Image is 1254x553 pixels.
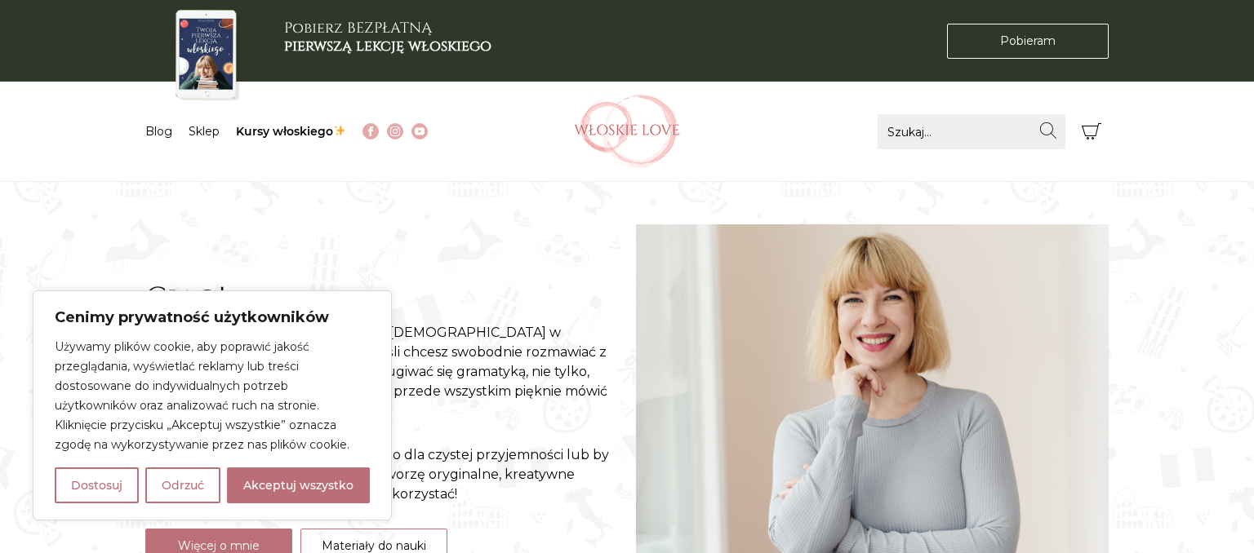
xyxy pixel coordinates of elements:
button: Koszyk [1074,114,1109,149]
span: Pobieram [1000,33,1056,50]
a: Sklep [189,124,220,139]
input: Szukaj... [878,114,1065,149]
button: Akceptuj wszystko [227,467,370,503]
p: Cenimy prywatność użytkowników [55,307,370,327]
button: Dostosuj [55,467,139,503]
a: Kursy włoskiego [236,124,346,139]
h3: Pobierz BEZPŁATNĄ [284,20,491,55]
a: Blog [145,124,172,139]
img: ✨ [334,125,345,136]
img: Włoskielove [574,95,680,168]
b: pierwszą lekcję włoskiego [284,36,491,56]
a: Pobieram [947,24,1109,59]
h2: Ciao! [145,281,619,316]
p: Używamy plików cookie, aby poprawić jakość przeglądania, wyświetlać reklamy lub treści dostosowan... [55,337,370,454]
button: Odrzuć [145,467,220,503]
